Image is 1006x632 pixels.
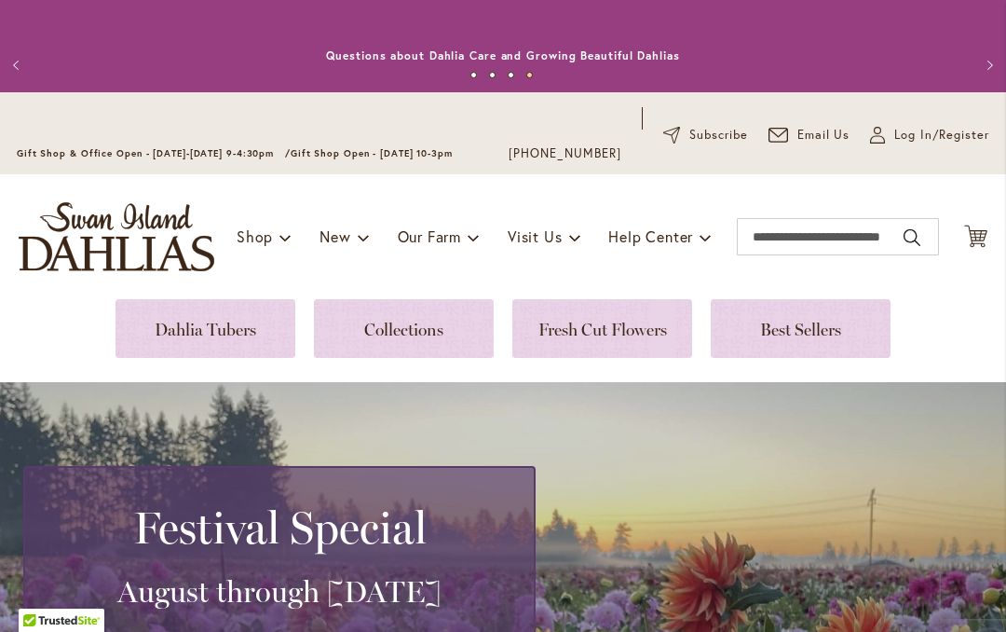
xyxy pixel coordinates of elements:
[894,126,989,144] span: Log In/Register
[508,227,562,246] span: Visit Us
[48,501,511,554] h2: Festival Special
[508,72,514,78] button: 3 of 4
[797,126,850,144] span: Email Us
[319,227,350,246] span: New
[768,126,850,144] a: Email Us
[237,227,273,246] span: Shop
[489,72,496,78] button: 2 of 4
[608,227,693,246] span: Help Center
[663,126,748,144] a: Subscribe
[870,126,989,144] a: Log In/Register
[398,227,461,246] span: Our Farm
[526,72,533,78] button: 4 of 4
[509,144,621,163] a: [PHONE_NUMBER]
[291,147,453,159] span: Gift Shop Open - [DATE] 10-3pm
[470,72,477,78] button: 1 of 4
[17,147,291,159] span: Gift Shop & Office Open - [DATE]-[DATE] 9-4:30pm /
[969,47,1006,84] button: Next
[326,48,679,62] a: Questions about Dahlia Care and Growing Beautiful Dahlias
[689,126,748,144] span: Subscribe
[19,202,214,271] a: store logo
